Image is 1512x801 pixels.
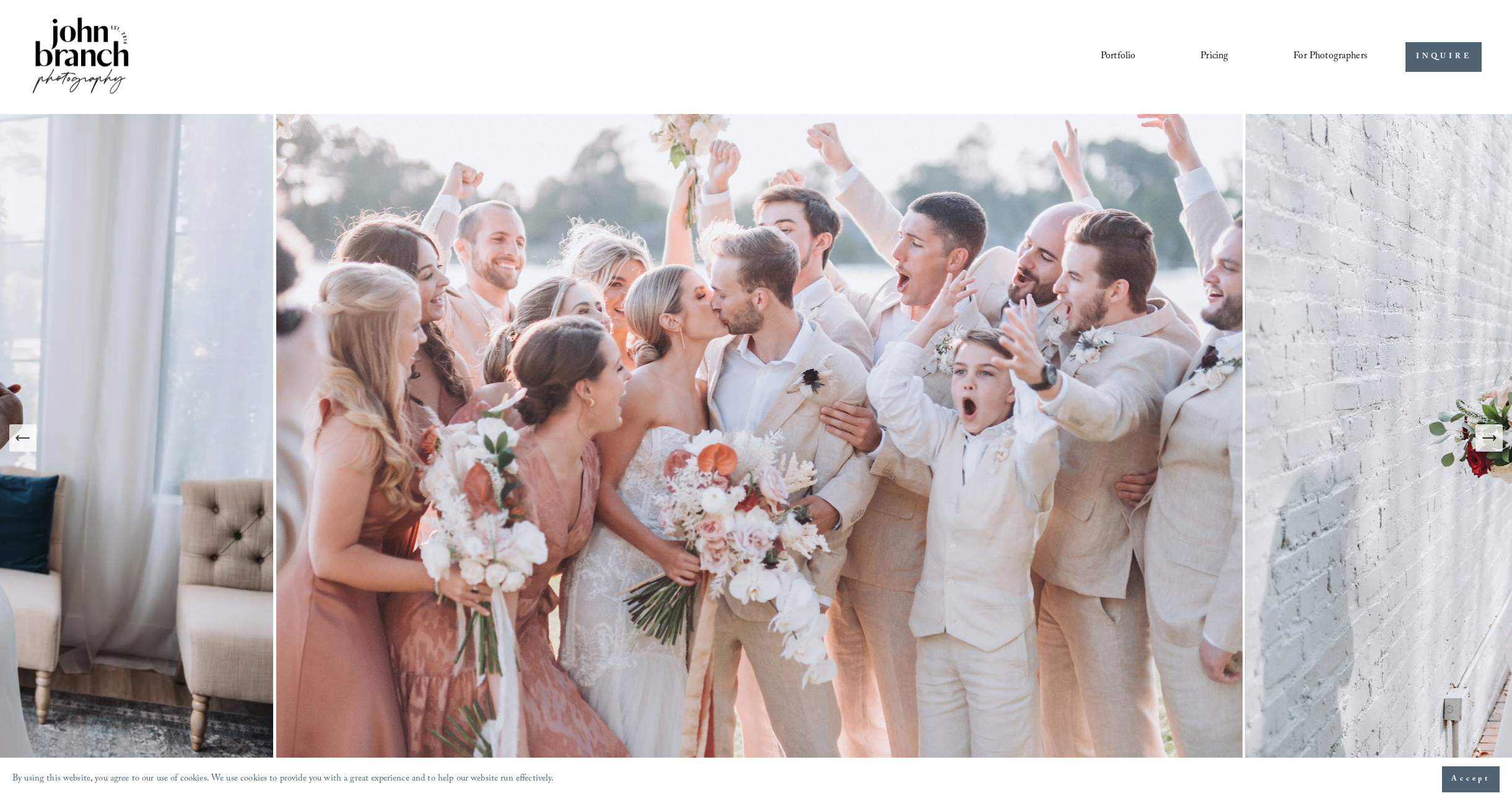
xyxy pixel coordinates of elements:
[1101,46,1135,68] a: Portfolio
[9,424,37,452] button: Previous Slide
[1451,773,1490,786] span: Accept
[12,771,554,789] p: By using this website, you agree to our use of cookies. We use cookies to provide you with a grea...
[1475,424,1503,452] button: Next Slide
[1405,42,1482,72] a: INQUIRE
[30,15,131,98] img: John Branch IV Photography
[1442,766,1500,792] button: Accept
[1293,47,1368,66] span: For Photographers
[1293,46,1368,68] a: folder dropdown
[1200,46,1228,68] a: Pricing
[273,114,1246,763] img: A wedding party celebrating outdoors, featuring a bride and groom kissing amidst cheering bridesm...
